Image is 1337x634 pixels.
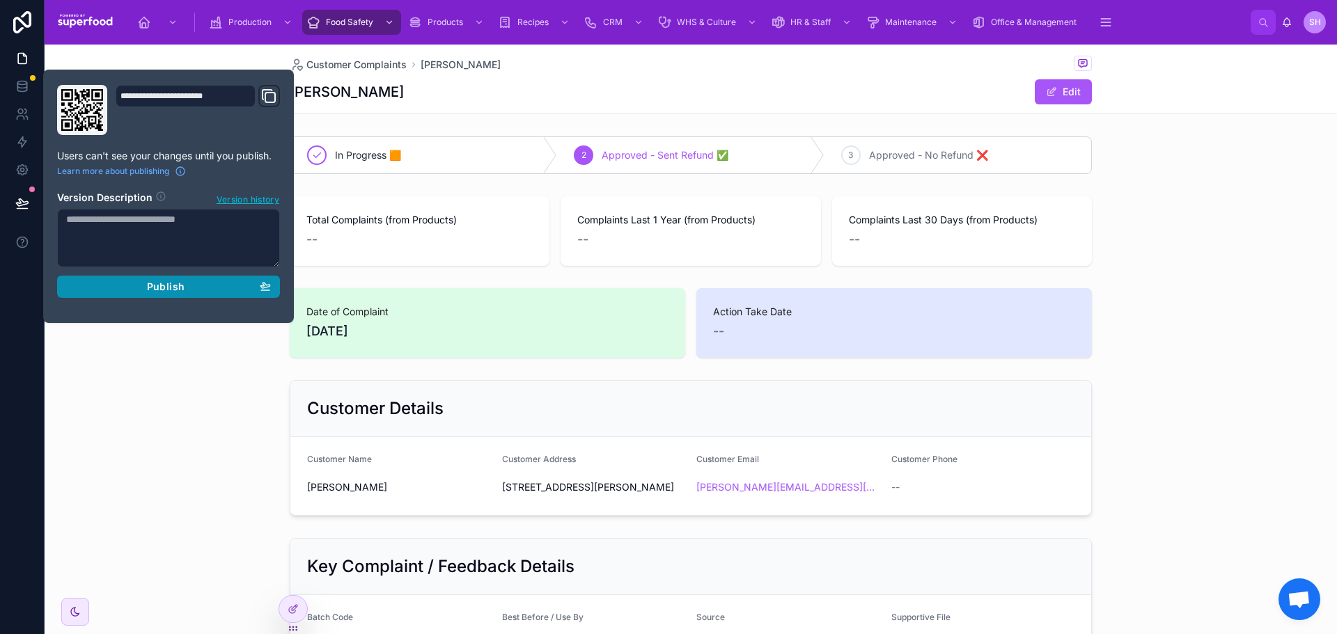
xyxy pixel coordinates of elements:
[848,150,853,161] span: 3
[421,58,501,72] a: [PERSON_NAME]
[502,454,576,464] span: Customer Address
[891,454,957,464] span: Customer Phone
[696,454,759,464] span: Customer Email
[869,148,988,162] span: Approved - No Refund ❌
[116,85,280,135] div: Domain and Custom Link
[502,612,584,622] span: Best Before / Use By
[306,58,407,72] span: Customer Complaints
[696,480,880,494] a: [PERSON_NAME][EMAIL_ADDRESS][DOMAIN_NAME]
[577,230,588,249] span: --
[577,213,804,227] span: Complaints Last 1 Year (from Products)
[967,10,1086,35] a: Office & Management
[677,17,736,28] span: WHS & Culture
[306,213,533,227] span: Total Complaints (from Products)
[147,280,185,293] span: Publish
[56,11,115,33] img: App logo
[1279,578,1320,620] div: Open chat
[302,10,401,35] a: Food Safety
[217,191,279,205] span: Version history
[581,150,586,161] span: 2
[307,454,372,464] span: Customer Name
[713,305,1075,319] span: Action Take Date
[306,230,318,249] span: --
[713,322,724,341] span: --
[307,397,444,420] h2: Customer Details
[57,149,280,163] p: Users can't see your changes until you publish.
[885,17,937,28] span: Maintenance
[216,191,280,206] button: Version history
[849,230,860,249] span: --
[1309,17,1321,28] span: SH
[790,17,831,28] span: HR & Staff
[306,322,668,341] span: [DATE]
[290,82,404,102] h1: [PERSON_NAME]
[290,58,407,72] a: Customer Complaints
[57,276,280,298] button: Publish
[849,213,1075,227] span: Complaints Last 30 Days (from Products)
[1035,79,1092,104] button: Edit
[502,480,686,494] span: [STREET_ADDRESS][PERSON_NAME]
[57,166,186,177] a: Learn more about publishing
[653,10,764,35] a: WHS & Culture
[517,17,549,28] span: Recipes
[428,17,463,28] span: Products
[228,17,272,28] span: Production
[603,17,623,28] span: CRM
[602,148,728,162] span: Approved - Sent Refund ✅
[696,612,725,622] span: Source
[326,17,373,28] span: Food Safety
[307,480,491,494] span: [PERSON_NAME]
[579,10,650,35] a: CRM
[891,612,951,622] span: Supportive File
[494,10,577,35] a: Recipes
[335,148,401,162] span: In Progress 🟧
[306,305,668,319] span: Date of Complaint
[891,480,900,494] span: --
[404,10,491,35] a: Products
[126,7,1251,38] div: scrollable content
[307,555,574,578] h2: Key Complaint / Feedback Details
[991,17,1077,28] span: Office & Management
[861,10,964,35] a: Maintenance
[307,612,353,622] span: Batch Code
[767,10,859,35] a: HR & Staff
[57,191,153,206] h2: Version Description
[57,166,169,177] span: Learn more about publishing
[205,10,299,35] a: Production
